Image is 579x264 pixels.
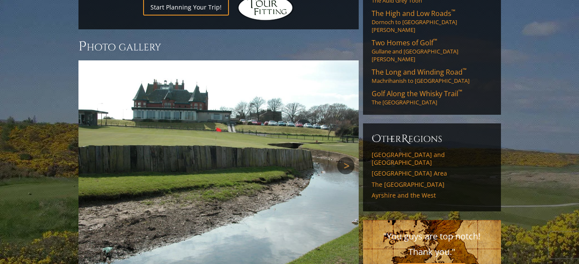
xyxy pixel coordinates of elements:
span: Golf Along the Whisky Trail [372,89,462,98]
sup: ™ [433,37,437,44]
h3: Photo Gallery [78,38,359,55]
a: The Long and Winding Road™Machrihanish to [GEOGRAPHIC_DATA] [372,67,492,85]
a: Two Homes of Golf™Gullane and [GEOGRAPHIC_DATA][PERSON_NAME] [372,38,492,63]
sup: ™ [463,66,466,74]
p: "You guys are top notch! Thank you." [372,229,492,260]
span: Two Homes of Golf [372,38,437,47]
a: Next [337,157,354,174]
span: R [401,132,408,146]
a: Ayrshire and the West [372,192,492,199]
h6: ther egions [372,132,492,146]
a: The [GEOGRAPHIC_DATA] [372,181,492,189]
a: The High and Low Roads™Dornoch to [GEOGRAPHIC_DATA][PERSON_NAME] [372,9,492,34]
sup: ™ [451,8,455,15]
a: [GEOGRAPHIC_DATA] Area [372,170,492,177]
sup: ™ [458,88,462,95]
span: O [372,132,381,146]
span: The Long and Winding Road [372,67,466,77]
span: The High and Low Roads [372,9,455,18]
a: [GEOGRAPHIC_DATA] and [GEOGRAPHIC_DATA] [372,151,492,166]
a: Golf Along the Whisky Trail™The [GEOGRAPHIC_DATA] [372,89,492,106]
